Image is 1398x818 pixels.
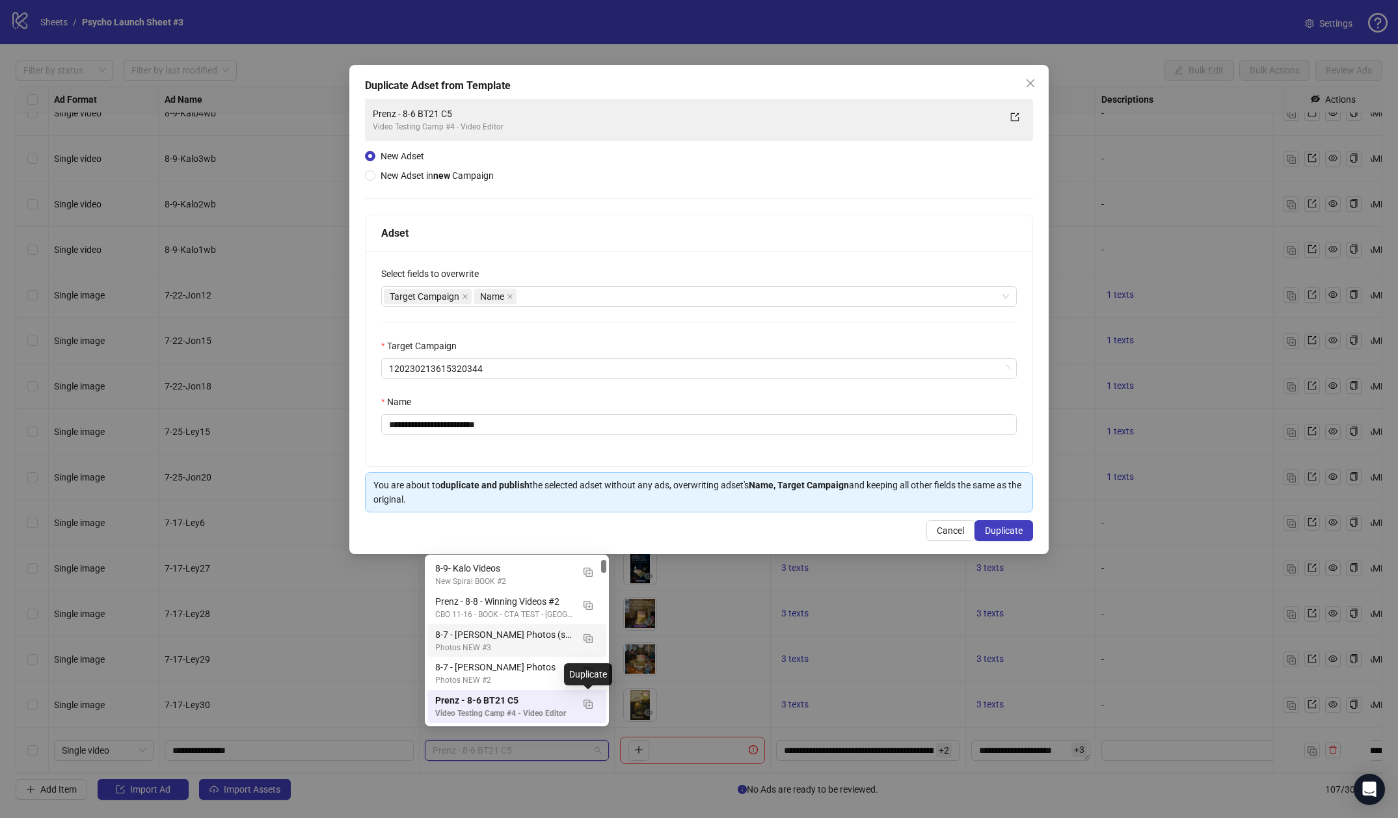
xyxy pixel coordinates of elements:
img: Duplicate [584,634,593,643]
span: Target Campaign [390,289,459,304]
label: Target Campaign [381,339,465,353]
input: Name [381,414,1017,435]
div: Duplicate Adset from Template [365,78,1033,94]
span: Name [474,289,517,304]
div: Video Testing Camp #4 - Video Editor [435,707,572,720]
button: Duplicate [578,693,598,714]
div: Photos NEW #2 [435,674,572,687]
div: 8-9- Kalo Videos [427,558,606,591]
span: New Adset [381,151,424,161]
div: You are about to the selected adset without any ads, overwriting adset's and keeping all other fi... [373,478,1025,507]
div: 8-9- Kalo Videos [435,561,572,575]
div: Prenz - 8-6 BT21 C5 [435,693,572,707]
div: CBO 11-16 - BOOK - CTA TEST - [GEOGRAPHIC_DATA] [435,609,572,621]
button: Duplicate [578,594,598,615]
div: Open Intercom Messenger [1354,774,1385,805]
span: Target Campaign [384,289,472,304]
div: New Spiral BOOK #2 [435,575,572,588]
div: Prenz - 8-8 - Winning Videos #2 [427,591,606,624]
span: close [462,293,468,300]
div: Prenz - 8-6 BT21 C5 [373,107,999,121]
label: Name [381,395,420,409]
span: close [507,293,513,300]
button: Duplicate [578,561,598,582]
button: Duplicate [975,520,1033,541]
div: Adset [381,225,1017,241]
span: New Adset in Campaign [381,170,494,181]
button: Close [1020,73,1041,94]
div: Duplicate [564,663,612,685]
span: Name [480,289,504,304]
div: Prenz - 8-6 BT21 C4 [427,723,606,756]
span: close-circle [1002,365,1010,373]
span: close [1025,78,1036,88]
div: Photos NEW #3 [435,642,572,654]
div: Prenz - 8-6 BT21 C5 [427,690,606,723]
label: Select fields to overwrite [381,267,487,281]
strong: Name, Target Campaign [749,480,849,490]
span: Duplicate [985,525,1023,536]
button: Duplicate [578,660,598,681]
div: 8-7 - [PERSON_NAME] Photos [435,660,572,674]
button: Cancel [926,520,975,541]
div: 8-7 - Jon Photos (starting over) [427,624,606,657]
button: Duplicate [578,627,598,648]
div: Video Testing Camp #4 - Video Editor [373,121,999,133]
div: 8-7 - [PERSON_NAME] Photos (starting over) [435,627,572,642]
span: 120230213615320344 [389,359,1009,378]
div: Prenz - 8-8 - Winning Videos #2 [435,594,572,609]
strong: new [433,170,450,181]
span: export [1010,112,1019,122]
strong: duplicate and publish [440,480,530,490]
img: Duplicate [584,700,593,709]
div: 8-7 - Jon Photos [427,657,606,690]
span: Cancel [937,525,964,536]
img: Duplicate [584,601,593,610]
span: loading [1002,365,1010,373]
img: Duplicate [584,568,593,577]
